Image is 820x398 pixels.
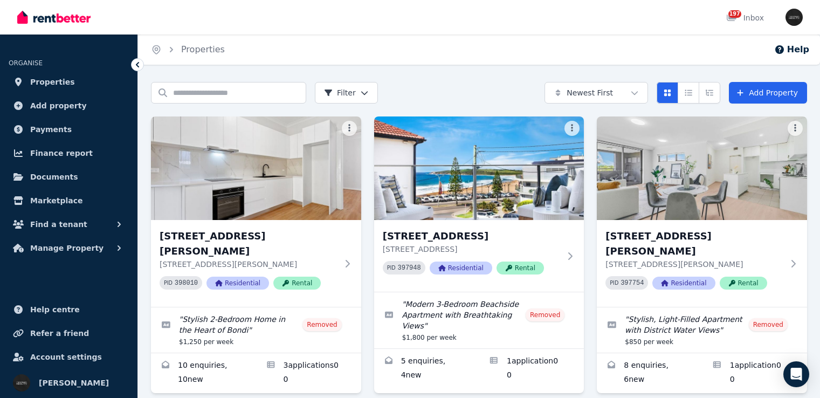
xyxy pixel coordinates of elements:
[9,299,129,320] a: Help centre
[610,280,618,286] small: PID
[497,262,544,275] span: Rental
[151,353,256,393] a: Enquiries for 12 Griffith Ave, North Bondi
[597,116,807,307] a: 610/26-32 Marsh St, Wolli Creek[STREET_ADDRESS][PERSON_NAME][STREET_ADDRESS][PERSON_NAME]PID 3977...
[720,277,767,290] span: Rental
[605,229,783,259] h3: [STREET_ADDRESS][PERSON_NAME]
[273,277,321,290] span: Rental
[256,353,361,393] a: Applications for 12 Griffith Ave, North Bondi
[9,119,129,140] a: Payments
[479,349,584,389] a: Applications for 1/2 Severn St, Maroubra
[30,218,87,231] span: Find a tenant
[206,277,269,290] span: Residential
[567,87,613,98] span: Newest First
[564,121,580,136] button: More options
[374,116,584,292] a: 1/2 Severn St, Maroubra[STREET_ADDRESS][STREET_ADDRESS]PID 397948ResidentialRental
[774,43,809,56] button: Help
[657,82,678,104] button: Card view
[728,10,741,18] span: 197
[383,244,561,255] p: [STREET_ADDRESS]
[9,95,129,116] a: Add property
[545,82,648,104] button: Newest First
[374,292,584,348] a: Edit listing: Modern 3-Bedroom Beachside Apartment with Breathtaking Views
[374,116,584,220] img: 1/2 Severn St, Maroubra
[138,35,238,65] nav: Breadcrumb
[30,76,75,88] span: Properties
[597,307,807,353] a: Edit listing: Stylish, Light-Filled Apartment with District Water Views
[678,82,699,104] button: Compact list view
[30,147,93,160] span: Finance report
[324,87,356,98] span: Filter
[17,9,91,25] img: RentBetter
[398,264,421,272] code: 397948
[726,12,764,23] div: Inbox
[9,322,129,344] a: Refer a friend
[699,82,720,104] button: Expanded list view
[9,346,129,368] a: Account settings
[783,361,809,387] div: Open Intercom Messenger
[657,82,720,104] div: View options
[342,121,357,136] button: More options
[13,374,30,392] img: Tim Troy
[30,194,82,207] span: Marketplace
[181,44,225,54] a: Properties
[9,190,129,211] a: Marketplace
[374,349,479,389] a: Enquiries for 1/2 Severn St, Maroubra
[39,376,109,389] span: [PERSON_NAME]
[387,265,396,271] small: PID
[9,142,129,164] a: Finance report
[30,123,72,136] span: Payments
[30,242,104,255] span: Manage Property
[164,280,173,286] small: PID
[151,307,361,353] a: Edit listing: Stylish 2-Bedroom Home in the Heart of Bondi
[30,351,102,363] span: Account settings
[9,59,43,67] span: ORGANISE
[30,303,80,316] span: Help centre
[788,121,803,136] button: More options
[160,229,337,259] h3: [STREET_ADDRESS][PERSON_NAME]
[9,166,129,188] a: Documents
[160,259,337,270] p: [STREET_ADDRESS][PERSON_NAME]
[652,277,715,290] span: Residential
[605,259,783,270] p: [STREET_ADDRESS][PERSON_NAME]
[702,353,807,393] a: Applications for 610/26-32 Marsh St, Wolli Creek
[9,237,129,259] button: Manage Property
[30,327,89,340] span: Refer a friend
[597,116,807,220] img: 610/26-32 Marsh St, Wolli Creek
[383,229,561,244] h3: [STREET_ADDRESS]
[9,71,129,93] a: Properties
[621,279,644,287] code: 397754
[151,116,361,220] img: 12 Griffith Ave, North Bondi
[9,214,129,235] button: Find a tenant
[729,82,807,104] a: Add Property
[430,262,492,275] span: Residential
[30,170,78,183] span: Documents
[151,116,361,307] a: 12 Griffith Ave, North Bondi[STREET_ADDRESS][PERSON_NAME][STREET_ADDRESS][PERSON_NAME]PID 398010R...
[785,9,803,26] img: Tim Troy
[30,99,87,112] span: Add property
[597,353,702,393] a: Enquiries for 610/26-32 Marsh St, Wolli Creek
[315,82,378,104] button: Filter
[175,279,198,287] code: 398010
